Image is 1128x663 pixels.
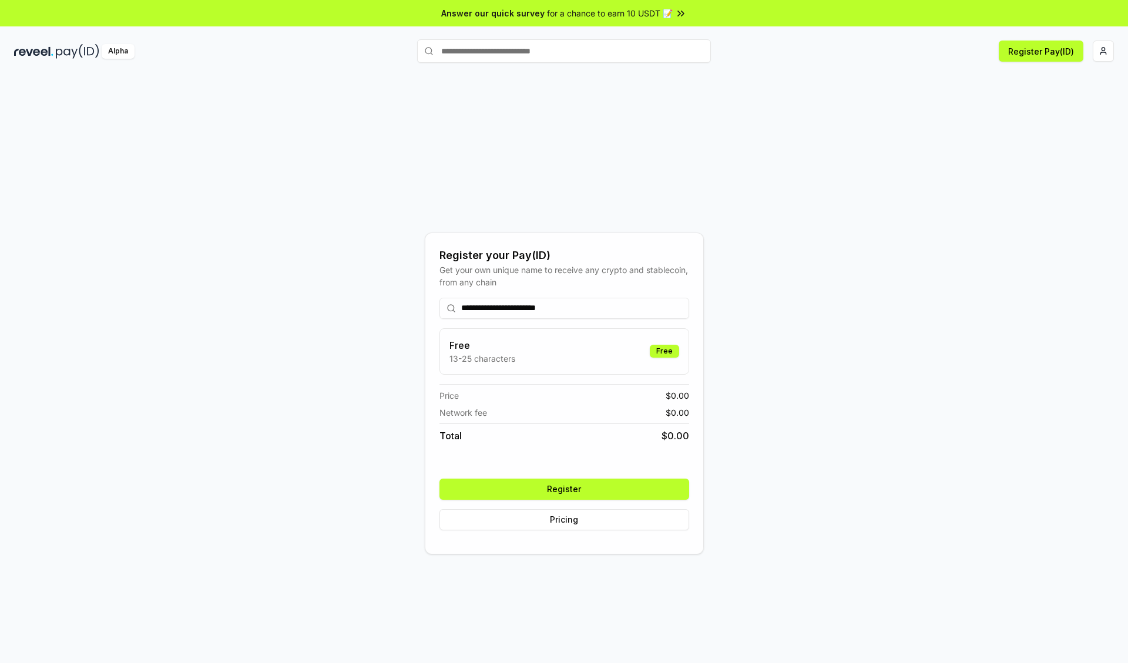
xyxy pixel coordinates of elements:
[449,338,515,352] h3: Free
[439,247,689,264] div: Register your Pay(ID)
[439,389,459,402] span: Price
[449,352,515,365] p: 13-25 characters
[439,509,689,530] button: Pricing
[666,389,689,402] span: $ 0.00
[102,44,135,59] div: Alpha
[14,44,53,59] img: reveel_dark
[547,7,673,19] span: for a chance to earn 10 USDT 📝
[439,406,487,419] span: Network fee
[56,44,99,59] img: pay_id
[999,41,1083,62] button: Register Pay(ID)
[439,429,462,443] span: Total
[666,406,689,419] span: $ 0.00
[439,479,689,500] button: Register
[439,264,689,288] div: Get your own unique name to receive any crypto and stablecoin, from any chain
[441,7,545,19] span: Answer our quick survey
[662,429,689,443] span: $ 0.00
[650,345,679,358] div: Free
